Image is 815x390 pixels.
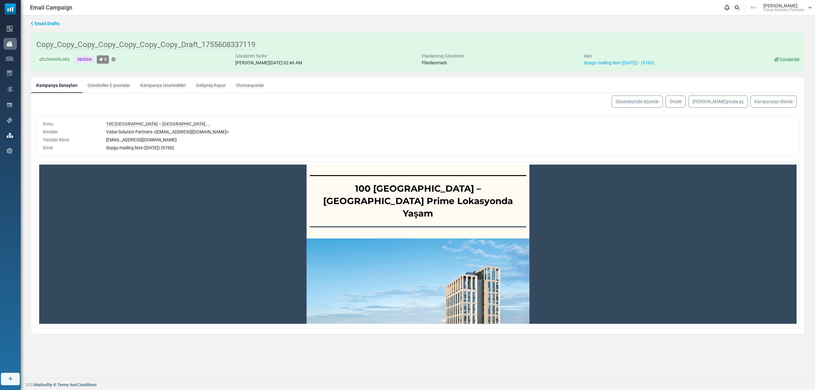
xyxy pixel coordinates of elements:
[36,40,255,50] span: Copy_Copy_Copy_Copy_Copy_Copy_Copy_Draft_1755608337119
[111,58,116,62] a: Etiket Ekle
[135,77,191,93] a: Kampanya İstatistikleri
[31,77,82,93] a: Kampanya Detayları
[82,77,135,93] a: Gönderilen E-postalar
[106,145,174,150] span: duygu mailing liste ([DATE]) (9760)
[57,382,97,387] a: Terms And Conditions
[688,96,748,108] a: [PERSON_NAME]yıcıda aç
[106,121,210,127] span: 100 [GEOGRAPHIC_DATA] – [GEOGRAPHIC_DATA] ...
[7,86,14,93] img: workflow.svg
[422,53,464,60] div: Planlanmış Gönderim
[422,60,447,65] span: Planlanmadı
[30,3,72,12] span: Email Campaign
[34,382,56,387] a: Mailsoftly ©
[7,148,12,154] img: settings-icon.svg
[43,137,98,143] div: Yanıtlar Kime
[106,129,793,135] div: Value Solution Partners < [EMAIL_ADDRESS][DOMAIN_NAME] >
[6,56,13,60] img: contacts-icon.svg
[37,162,799,328] div: Body Preview
[7,26,12,32] img: dashboard-icon.svg
[43,129,98,135] div: Kimden
[35,21,60,26] span: translation missing: tr.ms_sidebar.email_drafts
[763,4,797,8] span: [PERSON_NAME]
[271,62,487,63] table: divider
[191,77,231,93] a: Gelişmiş Rapor
[612,96,663,108] a: Düzenleyicide düzenle
[104,57,107,61] span: 0
[97,55,109,63] a: 0
[7,117,12,123] img: support-icon.svg
[231,77,269,93] a: Otomasyonlar
[746,3,762,12] img: User Logo
[57,382,97,387] span: translation missing: tr.layouts.footer.terms_and_conditions
[779,57,799,62] span: Gönderildi
[43,121,98,127] div: Konu
[7,102,12,108] img: landing_pages.svg
[763,8,804,12] span: Value Solution Partners
[235,53,302,60] div: Gönderim Tarihi:
[43,145,98,151] div: Kime
[31,20,60,27] a: Email Drafts
[36,56,72,64] div: Gönderilmiş
[235,60,302,66] div: [PERSON_NAME][DATE] 02:46 AM
[106,137,793,143] div: [EMAIL_ADDRESS][DOMAIN_NAME]
[7,41,12,46] img: campaigns-icon-active.png
[584,53,654,60] div: Alıcı
[7,70,12,76] img: email-templates-icon.svg
[584,60,654,65] a: duygu mailing liste ([DATE]) - (9760)
[750,96,797,108] a: Kampanyayı Klonla
[284,18,474,54] strong: 100 [GEOGRAPHIC_DATA] – [GEOGRAPHIC_DATA] Prime Lokasyonda Yaşam
[75,56,94,64] div: Design
[746,3,812,12] a: User Logo [PERSON_NAME] Value Solution Partners
[665,96,686,108] a: Önizle
[21,378,815,390] footer: 2025
[5,4,16,15] img: mailsoftly_icon_blue_white.svg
